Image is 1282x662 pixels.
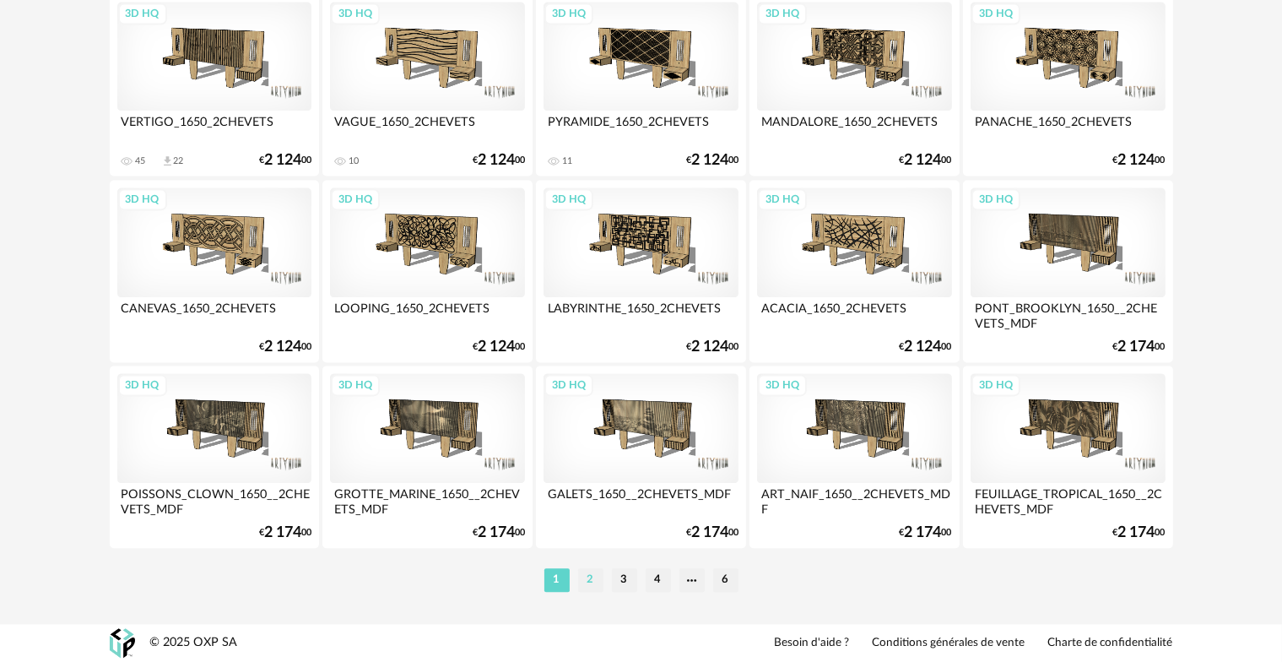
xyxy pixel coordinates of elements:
span: 2 124 [905,341,942,353]
div: € 00 [900,527,952,539]
a: 3D HQ GALETS_1650__2CHEVETS_MDF €2 17400 [536,366,745,548]
div: € 00 [1113,341,1166,353]
div: 3D HQ [758,374,807,396]
div: FEUILLAGE_TROPICAL_1650__2CHEVETS_MDF [971,483,1165,517]
span: 2 124 [905,155,942,166]
span: 2 124 [264,155,301,166]
div: ACACIA_1650_2CHEVETS [757,297,951,331]
span: 2 174 [264,527,301,539]
div: VERTIGO_1650_2CHEVETS [117,111,311,144]
div: 3D HQ [118,374,167,396]
div: PYRAMIDE_1650_2CHEVETS [544,111,738,144]
span: 2 174 [1118,527,1155,539]
div: 3D HQ [758,3,807,24]
div: 3D HQ [118,188,167,210]
a: 3D HQ LOOPING_1650_2CHEVETS €2 12400 [322,180,532,362]
span: 2 124 [478,155,515,166]
span: 2 124 [264,341,301,353]
div: GALETS_1650__2CHEVETS_MDF [544,483,738,517]
span: 2 174 [1118,341,1155,353]
div: € 00 [473,155,525,166]
div: © 2025 OXP SA [150,635,238,651]
div: € 00 [259,527,311,539]
div: 45 [136,155,146,167]
a: 3D HQ PONT_BROOKLYN_1650__2CHEVETS_MDF €2 17400 [963,180,1172,362]
div: € 00 [686,341,738,353]
a: 3D HQ ACACIA_1650_2CHEVETS €2 12400 [749,180,959,362]
div: € 00 [900,341,952,353]
a: 3D HQ CANEVAS_1650_2CHEVETS €2 12400 [110,180,319,362]
div: 3D HQ [331,3,380,24]
div: ART_NAIF_1650__2CHEVETS_MDF [757,483,951,517]
div: LABYRINTHE_1650_2CHEVETS [544,297,738,331]
div: 3D HQ [971,374,1020,396]
div: 3D HQ [331,374,380,396]
img: OXP [110,628,135,658]
div: 3D HQ [971,3,1020,24]
div: 22 [174,155,184,167]
div: LOOPING_1650_2CHEVETS [330,297,524,331]
a: 3D HQ ART_NAIF_1650__2CHEVETS_MDF €2 17400 [749,366,959,548]
div: € 00 [900,155,952,166]
div: € 00 [473,527,525,539]
div: € 00 [686,155,738,166]
span: 2 124 [691,155,728,166]
div: PONT_BROOKLYN_1650__2CHEVETS_MDF [971,297,1165,331]
li: 6 [713,568,738,592]
li: 3 [612,568,637,592]
li: 4 [646,568,671,592]
div: CANEVAS_1650_2CHEVETS [117,297,311,331]
div: 3D HQ [331,188,380,210]
div: 3D HQ [758,188,807,210]
li: 1 [544,568,570,592]
div: MANDALORE_1650_2CHEVETS [757,111,951,144]
div: 11 [562,155,572,167]
span: 2 124 [1118,155,1155,166]
div: € 00 [1113,527,1166,539]
div: GROTTE_MARINE_1650__2CHEVETS_MDF [330,483,524,517]
div: PANACHE_1650_2CHEVETS [971,111,1165,144]
span: 2 124 [691,341,728,353]
a: Besoin d'aide ? [775,636,850,651]
div: € 00 [1113,155,1166,166]
div: 3D HQ [544,3,593,24]
div: 3D HQ [544,374,593,396]
div: POISSONS_CLOWN_1650__2CHEVETS_MDF [117,483,311,517]
span: 2 124 [478,341,515,353]
a: Conditions générales de vente [873,636,1025,651]
div: € 00 [473,341,525,353]
div: 3D HQ [118,3,167,24]
span: 2 174 [691,527,728,539]
div: € 00 [259,341,311,353]
div: VAGUE_1650_2CHEVETS [330,111,524,144]
span: 2 174 [905,527,942,539]
div: 3D HQ [544,188,593,210]
a: 3D HQ LABYRINTHE_1650_2CHEVETS €2 12400 [536,180,745,362]
div: € 00 [259,155,311,166]
div: 3D HQ [971,188,1020,210]
span: 2 174 [478,527,515,539]
div: € 00 [686,527,738,539]
a: Charte de confidentialité [1048,636,1173,651]
li: 2 [578,568,603,592]
div: 10 [349,155,359,167]
a: 3D HQ POISSONS_CLOWN_1650__2CHEVETS_MDF €2 17400 [110,366,319,548]
span: Download icon [161,155,174,167]
a: 3D HQ FEUILLAGE_TROPICAL_1650__2CHEVETS_MDF €2 17400 [963,366,1172,548]
a: 3D HQ GROTTE_MARINE_1650__2CHEVETS_MDF €2 17400 [322,366,532,548]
